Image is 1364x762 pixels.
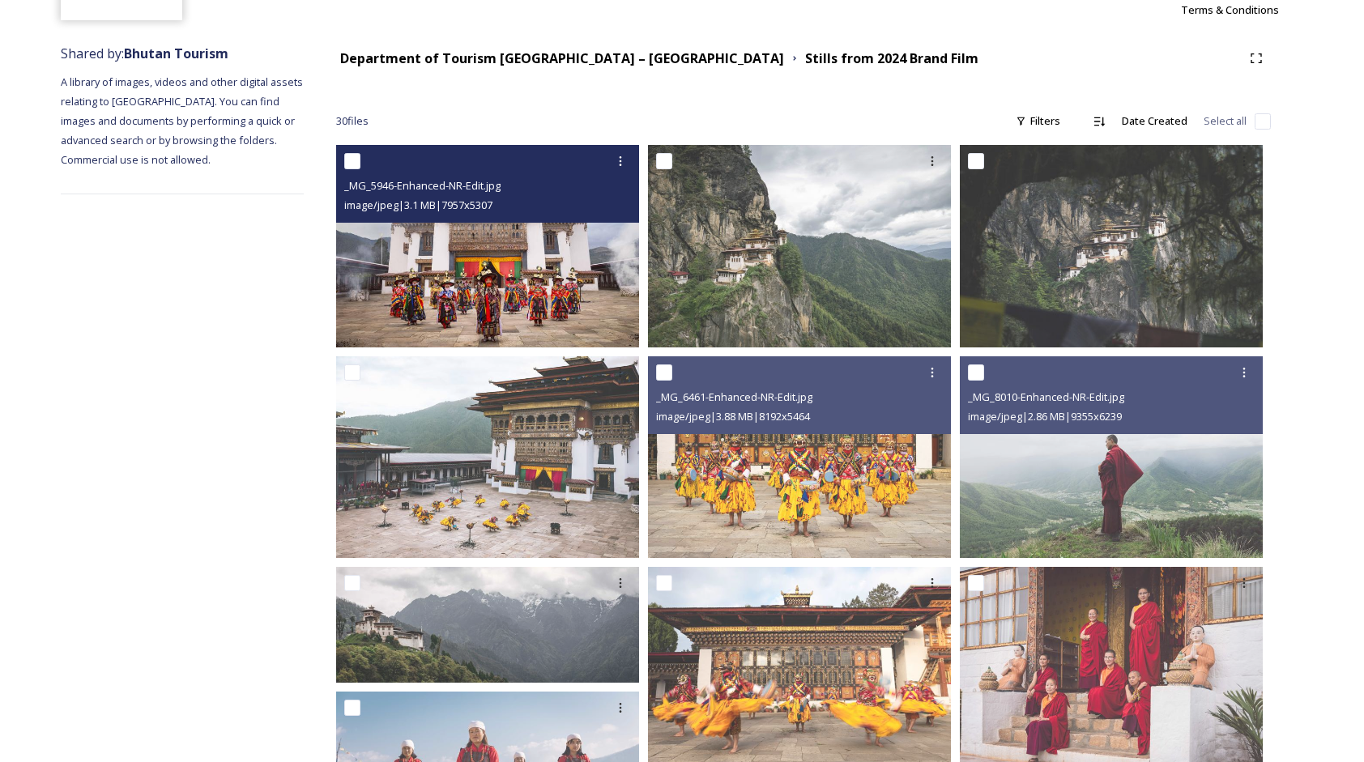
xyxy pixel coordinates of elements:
[648,356,951,559] img: _MG_6461-Enhanced-NR-Edit.jpg
[336,567,639,683] img: _MG_1735-Pano-Edit.jpg
[344,178,501,193] span: _MG_5946-Enhanced-NR-Edit.jpg
[336,356,639,559] img: _MG_6508-Enhanced-NR-Edit.jpg
[968,390,1124,404] span: _MG_8010-Enhanced-NR-Edit.jpg
[336,145,639,347] img: _MG_5946-Enhanced-NR-Edit.jpg
[1114,105,1196,137] div: Date Created
[656,390,812,404] span: _MG_6461-Enhanced-NR-Edit.jpg
[648,145,951,347] img: _MG_7842-HDR-Edit.jpg
[344,198,492,212] span: image/jpeg | 3.1 MB | 7957 x 5307
[340,49,784,67] strong: Department of Tourism [GEOGRAPHIC_DATA] – [GEOGRAPHIC_DATA]
[805,49,978,67] strong: Stills from 2024 Brand Film
[960,356,1263,559] img: _MG_8010-Enhanced-NR-Edit.jpg
[960,145,1263,347] img: _MG_7679-Enhanced-NR-Edit.jpg
[61,45,228,62] span: Shared by:
[124,45,228,62] strong: Bhutan Tourism
[1204,113,1247,129] span: Select all
[336,113,369,129] span: 30 file s
[656,409,810,424] span: image/jpeg | 3.88 MB | 8192 x 5464
[1008,105,1068,137] div: Filters
[61,74,305,167] span: A library of images, videos and other digital assets relating to [GEOGRAPHIC_DATA]. You can find ...
[968,409,1122,424] span: image/jpeg | 2.86 MB | 9355 x 6239
[1181,2,1279,17] span: Terms & Conditions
